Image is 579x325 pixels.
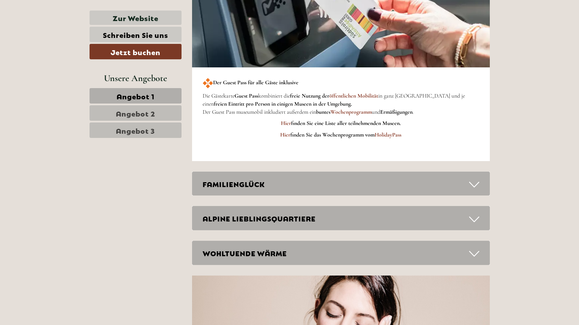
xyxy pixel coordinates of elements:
div: WOHLTUENDE WÄRME [192,241,490,265]
a: Wochenprogramm [330,108,372,115]
span: Angebot 1 [117,91,154,101]
div: Unsere Angebote [90,72,182,85]
strong: freie Nutzung der [290,92,378,99]
a: HolidayPass [375,131,401,138]
a: Zur Website [90,11,182,25]
p: Die Gästekarte kombiniert die in ganz [GEOGRAPHIC_DATA] und je einen Der Guest Pass museumobil in... [203,92,479,116]
strong: Ermäßigungen [380,108,413,115]
a: Hier [281,120,291,127]
a: Hier [280,131,290,138]
span: Angebot 2 [116,108,155,118]
div: FAMILIENGLÜCK [192,172,490,196]
a: öffentlichen Mobilität [329,92,378,99]
strong: finden Sie das Wochenprogramm vom [280,131,401,138]
a: Jetzt buchen [90,44,182,59]
strong: buntes [316,108,372,115]
strong: Guest Pass [235,92,258,99]
strong: finden Sie eine Liste aller teilnehmenden Museen. [291,120,401,127]
div: ALPINE LIEBLINGSQUARTIERE [192,206,490,230]
strong: Der Guest Pass für alle Gäste inklusive [203,79,298,86]
span: Angebot 3 [116,125,155,135]
a: Schreiben Sie uns [90,27,182,42]
img: new-1 [203,78,213,88]
strong: freien Eintritt pro Person in einigen Museen in der Umgebung. [214,100,352,107]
